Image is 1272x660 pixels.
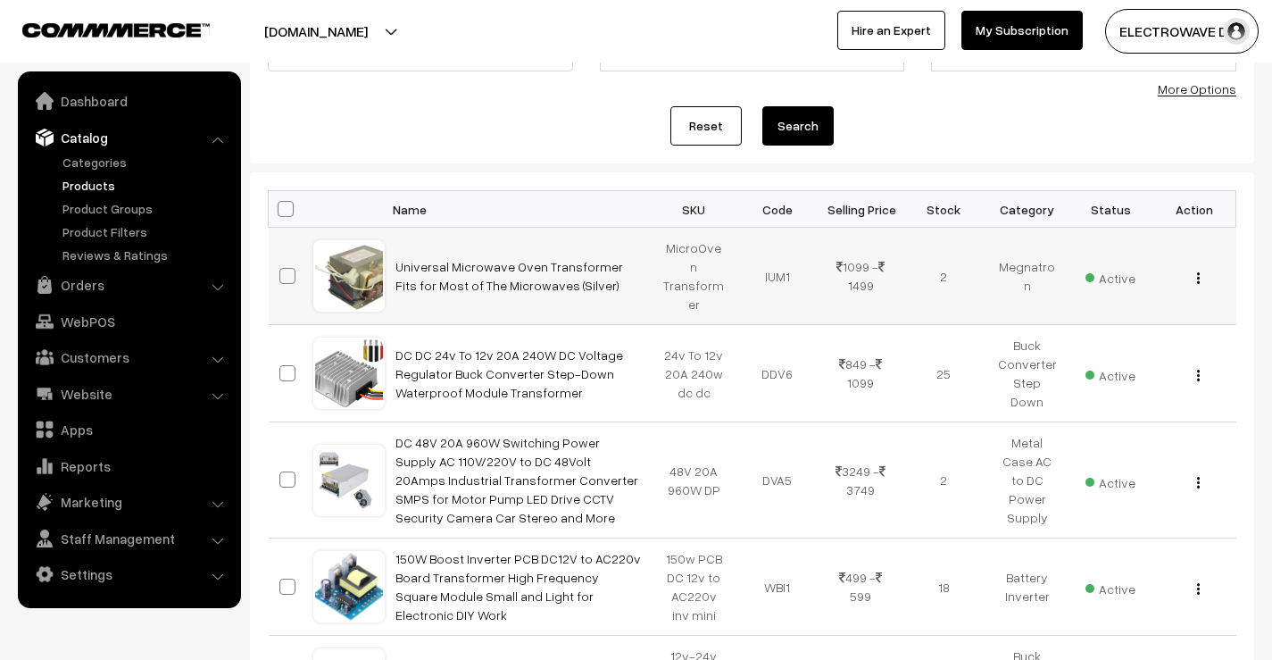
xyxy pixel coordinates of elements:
[395,551,641,622] a: 150W Boost Inverter PCB DC12V to AC220v Board Transformer High Frequency Square Module Small and ...
[22,305,235,338] a: WebPOS
[395,347,623,400] a: DC DC 24v To 12v 20A 240W DC Voltage Regulator Buck Converter Step-Down Waterproof Module Transfo...
[653,325,736,422] td: 24v To 12v 20A 240w dc dc
[736,325,819,422] td: DDV6
[58,176,235,195] a: Products
[902,422,985,539] td: 2
[22,378,235,410] a: Website
[819,422,902,539] td: 3249 - 3749
[58,246,235,264] a: Reviews & Ratings
[22,522,235,555] a: Staff Management
[762,106,834,146] button: Search
[22,23,210,37] img: COMMMERCE
[902,191,985,228] th: Stock
[22,341,235,373] a: Customers
[58,199,235,218] a: Product Groups
[1197,583,1200,595] img: Menu
[1197,477,1200,489] img: Menu
[985,539,1068,636] td: Battery Inverter
[22,450,235,482] a: Reports
[653,191,736,228] th: SKU
[1197,272,1200,284] img: Menu
[819,191,902,228] th: Selling Price
[1158,81,1236,96] a: More Options
[202,9,430,54] button: [DOMAIN_NAME]
[1223,18,1250,45] img: user
[22,414,235,446] a: Apps
[985,228,1068,325] td: Megnatron
[736,191,819,228] th: Code
[22,486,235,518] a: Marketing
[1069,191,1152,228] th: Status
[1085,362,1135,385] span: Active
[385,191,653,228] th: Name
[902,539,985,636] td: 18
[58,222,235,241] a: Product Filters
[985,191,1068,228] th: Category
[902,325,985,422] td: 25
[736,228,819,325] td: IUM1
[395,435,638,525] a: DC 48V 20A 960W Switching Power Supply AC 110V/220V to DC 48Volt 20Amps Industrial Transformer Co...
[395,259,623,293] a: Universal Microwave Oven Transformer Fits for Most of The Microwaves (Silver)
[22,269,235,301] a: Orders
[653,539,736,636] td: 150w PCB DC 12v to AC220v inv mini
[819,325,902,422] td: 849 - 1099
[670,106,742,146] a: Reset
[961,11,1083,50] a: My Subscription
[1085,469,1135,492] span: Active
[837,11,945,50] a: Hire an Expert
[736,539,819,636] td: WBI1
[22,121,235,154] a: Catalog
[985,325,1068,422] td: Buck Converter Step Down
[985,422,1068,539] td: Metal Case AC to DC Power Supply
[1085,575,1135,598] span: Active
[819,539,902,636] td: 499 - 599
[819,228,902,325] td: 1099 - 1499
[902,228,985,325] td: 2
[736,422,819,539] td: DVA5
[653,228,736,325] td: MicroOven Transformer
[1152,191,1235,228] th: Action
[1105,9,1259,54] button: ELECTROWAVE DE…
[1197,370,1200,381] img: Menu
[22,85,235,117] a: Dashboard
[653,422,736,539] td: 48V 20A 960W DP
[22,18,179,39] a: COMMMERCE
[58,153,235,171] a: Categories
[22,558,235,590] a: Settings
[1085,264,1135,288] span: Active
